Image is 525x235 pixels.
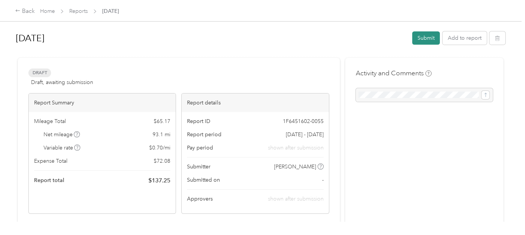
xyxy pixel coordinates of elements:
span: Pay period [187,144,213,152]
span: 93.1 mi [153,131,170,139]
span: - [322,176,324,184]
span: [DATE] - [DATE] [286,131,324,139]
span: Expense Total [34,157,67,165]
span: 1F6451602-0055 [283,117,324,125]
span: $ 0.70 / mi [149,144,170,152]
iframe: Everlance-gr Chat Button Frame [483,193,525,235]
span: shown after submission [268,144,324,152]
span: Draft [28,68,51,77]
span: Submitted on [187,176,220,184]
span: Mileage Total [34,117,66,125]
span: Report ID [187,117,210,125]
span: [DATE] [102,7,119,15]
button: Submit [412,31,440,45]
a: Home [40,8,55,14]
h1: Sep 2025 [16,29,407,47]
span: Approvers [187,195,213,203]
span: [PERSON_NAME] [274,163,316,171]
span: Draft, awaiting submission [31,78,93,86]
a: Reports [69,8,88,14]
span: Submitter [187,163,210,171]
span: Report total [34,176,64,184]
div: Back [15,7,35,16]
h4: Activity and Comments [356,68,432,78]
div: Report Summary [29,93,176,112]
span: Report period [187,131,221,139]
span: $ 72.08 [154,157,170,165]
span: $ 137.25 [148,176,170,185]
div: Report details [182,93,329,112]
span: $ 65.17 [154,117,170,125]
span: Net mileage [44,131,80,139]
span: Variable rate [44,144,81,152]
span: shown after submission [268,196,324,202]
button: Add to report [442,31,487,45]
